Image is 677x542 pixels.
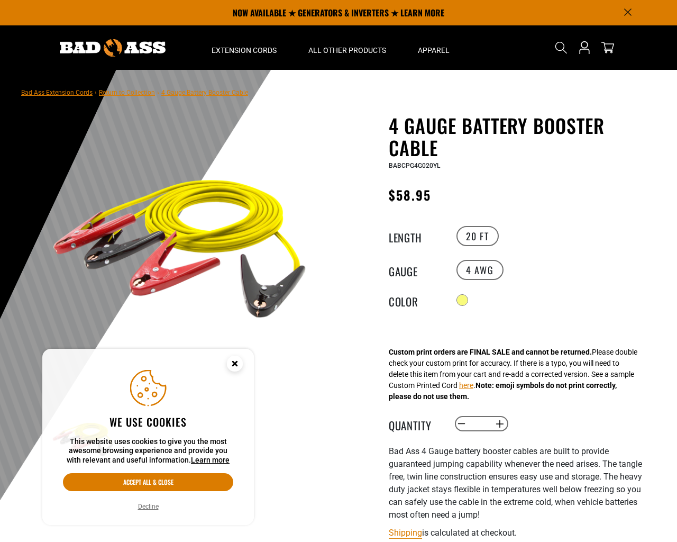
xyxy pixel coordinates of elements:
span: Apparel [418,46,450,55]
div: is calculated at checkout. [389,526,648,540]
aside: Cookie Consent [42,349,254,526]
span: › [157,89,159,96]
h1: 4 Gauge Battery Booster Cable [389,114,648,159]
strong: Custom print orders are FINAL SALE and cannot be returned. [389,348,592,356]
span: All Other Products [308,46,386,55]
p: Bad Ass 4 Gauge battery booster cables are built to provide guaranteed jumping capability wheneve... [389,445,648,521]
h2: We use cookies [63,415,233,429]
button: here [459,380,473,391]
label: 4 AWG [456,260,504,280]
legend: Gauge [389,263,442,277]
legend: Color [389,293,442,307]
legend: Length [389,229,442,243]
label: 20 FT [456,226,499,246]
button: Decline [135,501,162,512]
summary: Apparel [402,25,465,70]
summary: Search [553,39,570,56]
summary: Extension Cords [196,25,292,70]
a: Shipping [389,528,422,538]
nav: breadcrumbs [21,86,248,98]
a: Learn more [191,456,230,464]
strong: Note: emoji symbols do not print correctly, please do not use them. [389,381,617,401]
button: Accept all & close [63,473,233,491]
img: Bad Ass Extension Cords [60,39,166,57]
label: Quantity [389,417,442,431]
summary: All Other Products [292,25,402,70]
img: yellow [52,116,307,372]
div: Please double check your custom print for accuracy. If there is a typo, you will need to delete t... [389,347,637,402]
span: $58.95 [389,185,431,204]
a: Bad Ass Extension Cords [21,89,93,96]
p: This website uses cookies to give you the most awesome browsing experience and provide you with r... [63,437,233,465]
span: BABCPG4G020YL [389,162,440,169]
span: Extension Cords [212,46,277,55]
span: › [95,89,97,96]
span: 4 Gauge Battery Booster Cable [161,89,248,96]
a: Return to Collection [99,89,155,96]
